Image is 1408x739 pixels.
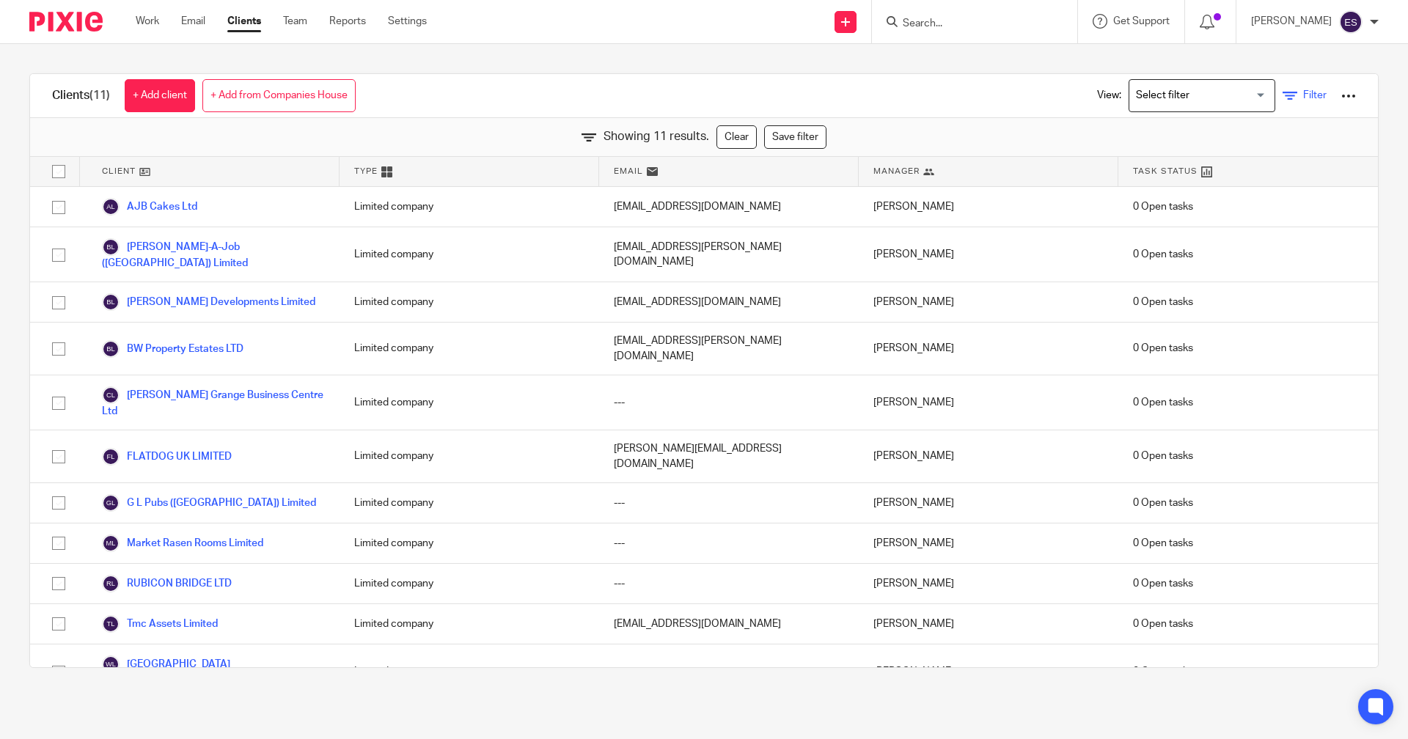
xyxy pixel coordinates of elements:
div: Limited company [340,375,599,430]
p: [PERSON_NAME] [1251,14,1332,29]
div: Limited company [340,282,599,322]
span: Type [354,165,378,177]
div: [PERSON_NAME] [859,323,1118,375]
div: --- [599,644,859,699]
div: --- [599,483,859,523]
span: Task Status [1133,165,1198,177]
a: Clients [227,14,261,29]
span: Email [614,165,643,177]
div: Limited company [340,187,599,227]
img: svg%3E [102,534,120,552]
div: Limited company [340,523,599,563]
img: svg%3E [102,655,120,673]
div: [PERSON_NAME] [859,227,1118,282]
span: 0 Open tasks [1133,295,1193,309]
a: Team [283,14,307,29]
span: 0 Open tasks [1133,664,1193,679]
span: 0 Open tasks [1133,341,1193,356]
div: [EMAIL_ADDRESS][DOMAIN_NAME] [599,282,859,322]
span: Filter [1303,90,1327,100]
a: [PERSON_NAME] Developments Limited [102,293,315,311]
span: Client [102,165,136,177]
img: svg%3E [102,293,120,311]
div: Limited company [340,227,599,282]
a: Tmc Assets Limited [102,615,218,633]
div: [PERSON_NAME] [859,187,1118,227]
span: 0 Open tasks [1133,247,1193,262]
div: [EMAIL_ADDRESS][DOMAIN_NAME] [599,187,859,227]
input: Select all [45,158,73,185]
div: [PERSON_NAME] [859,375,1118,430]
a: BW Property Estates LTD [102,340,243,358]
div: Limited company [340,604,599,644]
a: G L Pubs ([GEOGRAPHIC_DATA]) Limited [102,494,316,512]
a: + Add client [125,79,195,112]
img: Pixie [29,12,103,32]
h1: Clients [52,88,110,103]
div: Limited company [340,564,599,603]
a: Email [181,14,205,29]
a: Work [136,14,159,29]
div: --- [599,564,859,603]
div: Limited company [340,483,599,523]
span: 0 Open tasks [1133,496,1193,510]
span: 0 Open tasks [1133,199,1193,214]
span: 0 Open tasks [1133,449,1193,463]
a: Clear [716,125,757,149]
img: svg%3E [102,494,120,512]
img: svg%3E [102,238,120,256]
a: Save filter [764,125,826,149]
a: [GEOGRAPHIC_DATA] ([GEOGRAPHIC_DATA]) Limited [102,655,325,688]
div: Limited company [340,323,599,375]
img: svg%3E [102,448,120,466]
span: 0 Open tasks [1133,576,1193,591]
div: --- [599,375,859,430]
div: [PERSON_NAME] [859,483,1118,523]
img: svg%3E [102,615,120,633]
div: View: [1075,74,1356,117]
span: Showing 11 results. [604,128,709,145]
div: [PERSON_NAME] [859,282,1118,322]
a: Settings [388,14,427,29]
img: svg%3E [102,198,120,216]
div: [PERSON_NAME][EMAIL_ADDRESS][DOMAIN_NAME] [599,430,859,482]
a: Market Rasen Rooms Limited [102,534,263,552]
a: [PERSON_NAME] Grange Business Centre Ltd [102,386,325,419]
div: [PERSON_NAME] [859,523,1118,563]
input: Search [901,18,1033,31]
div: --- [599,523,859,563]
a: FLATDOG UK LIMITED [102,448,232,466]
div: [PERSON_NAME] [859,430,1118,482]
div: [PERSON_NAME] [859,564,1118,603]
a: Reports [329,14,366,29]
input: Search for option [1131,83,1266,109]
a: + Add from Companies House [202,79,356,112]
a: RUBICON BRIDGE LTD [102,575,232,592]
img: svg%3E [1339,10,1363,34]
div: Limited company [340,430,599,482]
div: [EMAIL_ADDRESS][DOMAIN_NAME] [599,604,859,644]
a: [PERSON_NAME]-A-Job ([GEOGRAPHIC_DATA]) Limited [102,238,325,271]
img: svg%3E [102,386,120,404]
span: 0 Open tasks [1133,395,1193,410]
span: 0 Open tasks [1133,536,1193,551]
img: svg%3E [102,340,120,358]
div: Search for option [1129,79,1275,112]
div: [EMAIL_ADDRESS][PERSON_NAME][DOMAIN_NAME] [599,227,859,282]
a: AJB Cakes Ltd [102,198,197,216]
span: 0 Open tasks [1133,617,1193,631]
div: Limited company [340,644,599,699]
div: [PERSON_NAME] [859,644,1118,699]
img: svg%3E [102,575,120,592]
div: [PERSON_NAME] [859,604,1118,644]
div: [EMAIL_ADDRESS][PERSON_NAME][DOMAIN_NAME] [599,323,859,375]
span: (11) [89,89,110,101]
span: Manager [873,165,920,177]
span: Get Support [1113,16,1170,26]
